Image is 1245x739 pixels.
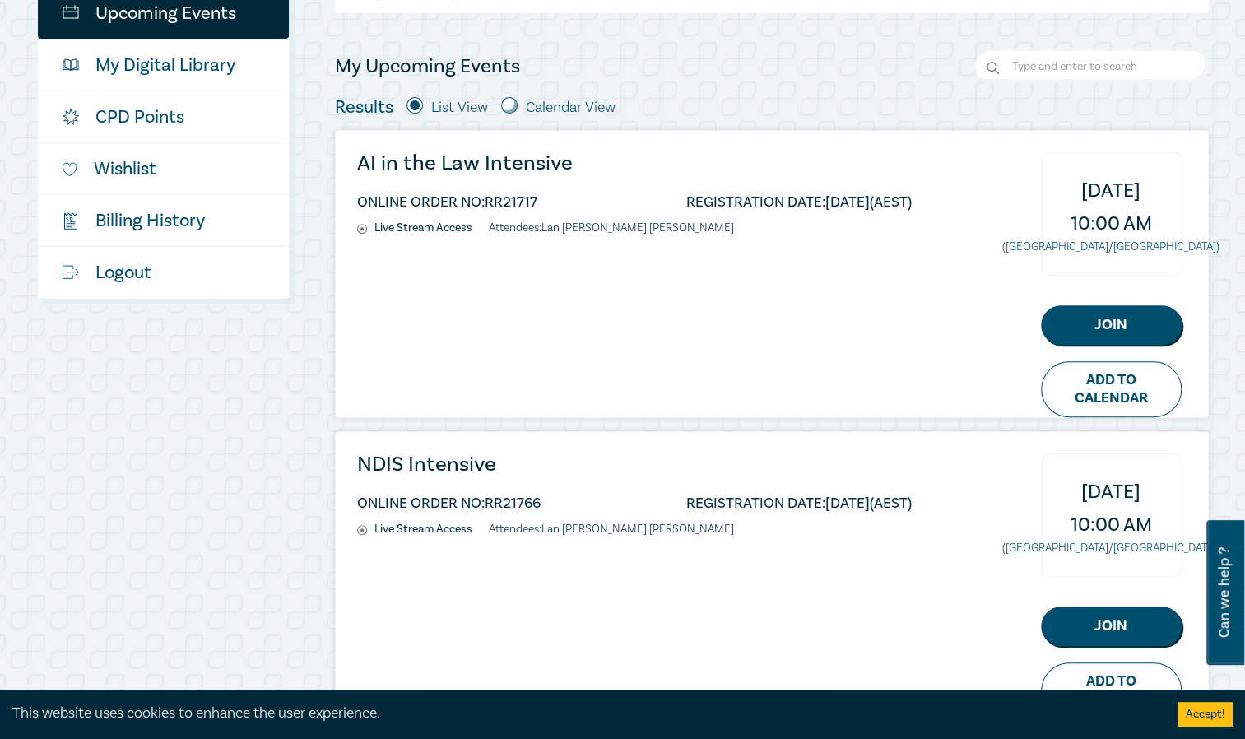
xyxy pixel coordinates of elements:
[38,195,289,246] a: $Billing History
[335,53,520,80] h4: My Upcoming Events
[38,91,289,142] a: CPD Points
[686,195,912,209] li: REGISTRATION DATE: [DATE] (AEST)
[38,40,289,91] a: My Digital Library
[1178,702,1233,727] button: Accept cookies
[38,247,289,298] a: Logout
[1081,476,1140,509] span: [DATE]
[38,143,289,194] a: Wishlist
[357,453,912,476] a: NDIS Intensive
[1071,509,1152,541] span: 10:00 AM
[489,221,734,235] li: Attendees: Lan [PERSON_NAME] [PERSON_NAME]
[335,96,393,118] h5: Results
[1041,305,1182,345] a: Join
[974,50,1209,83] input: Search
[489,523,734,537] li: Attendees: Lan [PERSON_NAME] [PERSON_NAME]
[1081,174,1140,207] span: [DATE]
[357,523,489,537] li: Live Stream Access
[1216,530,1232,655] span: Can we help ?
[1002,541,1219,555] small: ([GEOGRAPHIC_DATA]/[GEOGRAPHIC_DATA])
[357,496,541,510] li: ONLINE ORDER NO: RR21766
[357,195,537,209] li: ONLINE ORDER NO: RR21717
[526,97,616,119] label: Calendar View
[357,221,489,235] li: Live Stream Access
[66,216,69,223] tspan: $
[431,97,488,119] label: List View
[357,152,912,174] a: AI in the Law Intensive
[686,496,912,510] li: REGISTRATION DATE: [DATE] (AEST)
[12,703,1153,724] div: This website uses cookies to enhance the user experience.
[1041,361,1182,417] a: Add to Calendar
[1071,207,1152,240] span: 10:00 AM
[1041,607,1182,646] a: Join
[1041,662,1182,718] a: Add to Calendar
[1002,240,1219,253] small: ([GEOGRAPHIC_DATA]/[GEOGRAPHIC_DATA])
